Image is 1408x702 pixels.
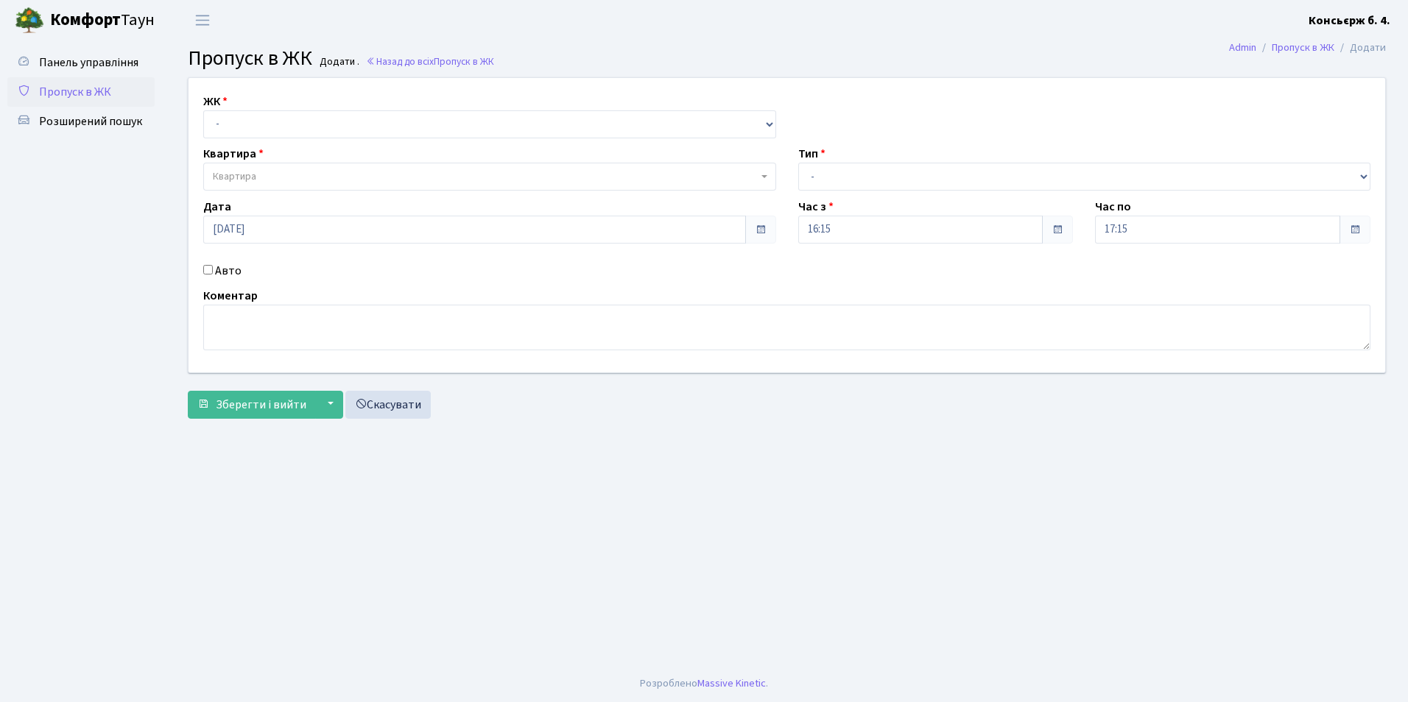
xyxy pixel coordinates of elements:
[1207,32,1408,63] nav: breadcrumb
[1309,12,1390,29] a: Консьєрж б. 4.
[1272,40,1334,55] a: Пропуск в ЖК
[216,397,306,413] span: Зберегти і вийти
[1229,40,1256,55] a: Admin
[317,56,359,68] small: Додати .
[7,77,155,107] a: Пропуск в ЖК
[50,8,121,32] b: Комфорт
[215,262,242,280] label: Авто
[39,84,111,100] span: Пропуск в ЖК
[213,169,256,184] span: Квартира
[697,676,766,691] a: Massive Kinetic
[434,54,494,68] span: Пропуск в ЖК
[39,113,142,130] span: Розширений пошук
[15,6,44,35] img: logo.png
[7,48,155,77] a: Панель управління
[203,145,264,163] label: Квартира
[1309,13,1390,29] b: Консьєрж б. 4.
[345,391,431,419] a: Скасувати
[50,8,155,33] span: Таун
[203,93,228,110] label: ЖК
[366,54,494,68] a: Назад до всіхПропуск в ЖК
[39,54,138,71] span: Панель управління
[188,43,312,73] span: Пропуск в ЖК
[640,676,768,692] div: Розроблено .
[798,145,826,163] label: Тип
[1334,40,1386,56] li: Додати
[203,198,231,216] label: Дата
[184,8,221,32] button: Переключити навігацію
[1095,198,1131,216] label: Час по
[203,287,258,305] label: Коментар
[188,391,316,419] button: Зберегти і вийти
[7,107,155,136] a: Розширений пошук
[798,198,834,216] label: Час з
